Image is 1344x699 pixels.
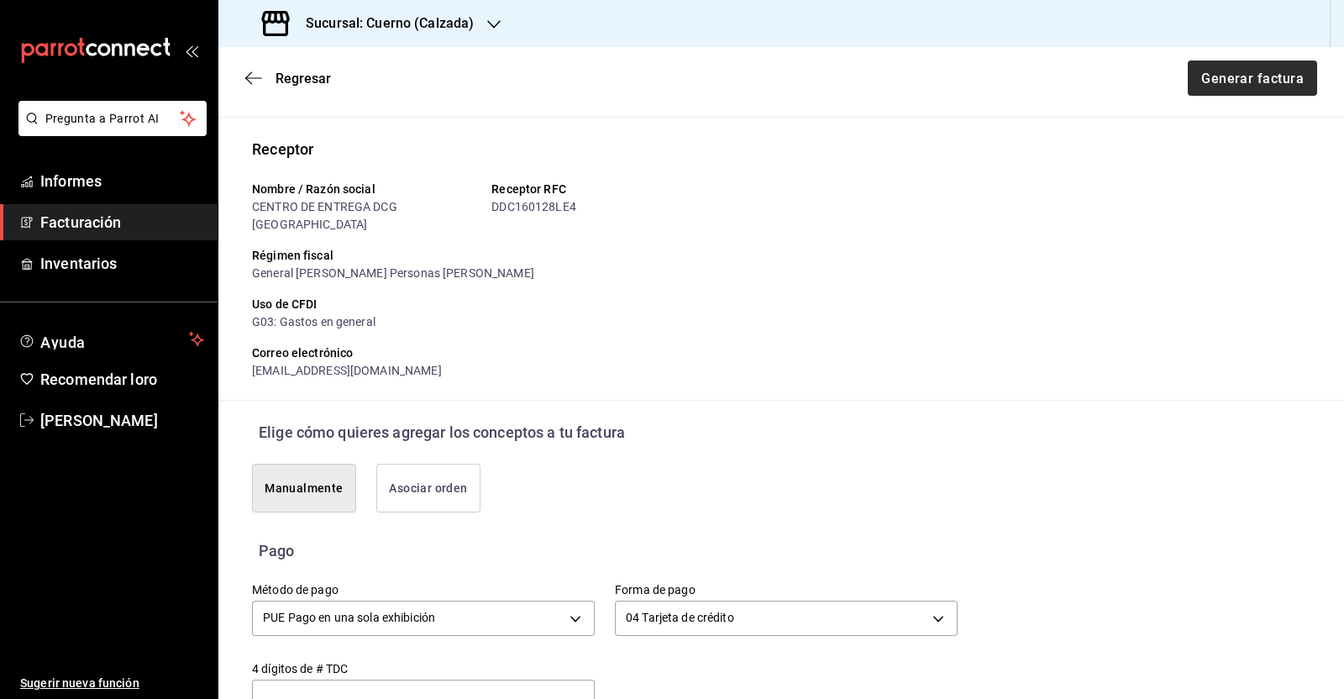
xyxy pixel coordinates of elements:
[276,71,331,87] font: Regresar
[259,423,625,441] font: Elige cómo quieres agregar los conceptos a tu factura
[626,611,639,624] font: 04
[252,364,442,377] font: [EMAIL_ADDRESS][DOMAIN_NAME]
[252,582,339,596] font: Método de pago
[45,112,160,125] font: Pregunta a Parrot AI
[18,101,207,136] button: Pregunta a Parrot AI
[185,44,198,57] button: abrir_cajón_menú
[491,182,566,196] font: Receptor RFC
[40,255,117,272] font: Inventarios
[376,464,480,512] button: Asociar orden
[252,182,375,196] font: Nombre / Razón social
[40,412,158,429] font: [PERSON_NAME]
[252,661,348,675] font: 4 dígitos de # TDC
[491,200,576,213] font: DDC160128LE4
[40,172,102,190] font: Informes
[1188,60,1317,96] button: Generar factura
[288,611,436,624] font: Pago en una sola exhibición
[252,297,317,311] font: Uso de CFDI
[615,582,696,596] font: Forma de pago
[265,481,343,495] font: Manualmente
[40,334,86,351] font: Ayuda
[252,140,313,158] font: Receptor
[252,464,356,512] button: Manualmente
[252,200,397,231] font: CENTRO DE ENTREGA DCG [GEOGRAPHIC_DATA]
[252,346,353,360] font: Correo electrónico
[642,611,733,624] font: Tarjeta de crédito
[20,676,139,690] font: Sugerir nueva función
[245,71,331,87] button: Regresar
[252,315,375,328] font: G03: Gastos en general
[263,611,285,624] font: PUE
[259,542,295,560] font: Pago
[389,481,467,495] font: Asociar orden
[40,213,121,231] font: Facturación
[252,249,333,262] font: Régimen fiscal
[306,15,474,31] font: Sucursal: Cuerno (Calzada)
[1201,70,1304,86] font: Generar factura
[40,371,157,388] font: Recomendar loro
[252,266,534,280] font: General [PERSON_NAME] Personas [PERSON_NAME]
[12,122,207,139] a: Pregunta a Parrot AI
